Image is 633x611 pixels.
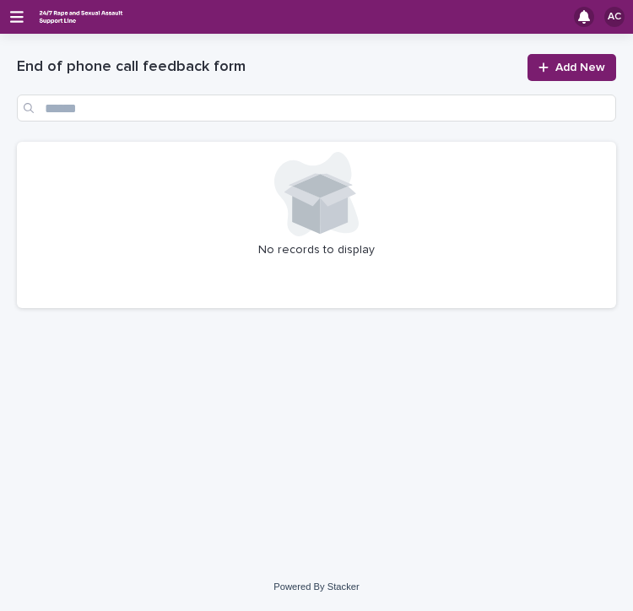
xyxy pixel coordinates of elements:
[555,62,605,73] span: Add New
[273,581,359,592] a: Powered By Stacker
[604,7,625,27] div: AC
[17,95,616,122] input: Search
[527,54,616,81] a: Add New
[27,243,606,257] p: No records to display
[37,6,125,28] img: rhQMoQhaT3yELyF149Cw
[17,57,517,78] h1: End of phone call feedback form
